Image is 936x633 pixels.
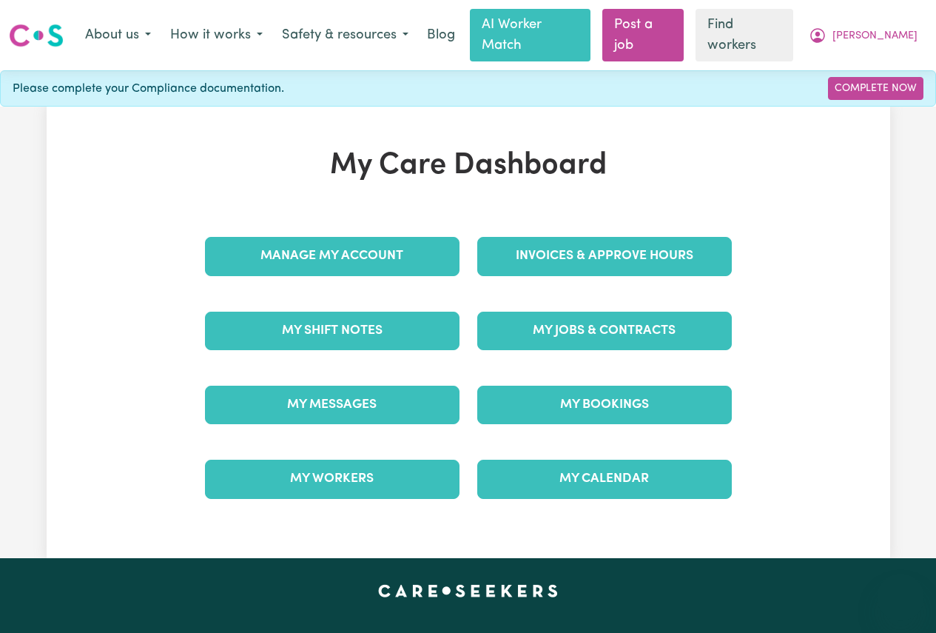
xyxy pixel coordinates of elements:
[9,19,64,53] a: Careseekers logo
[272,20,418,51] button: Safety & resources
[477,386,732,424] a: My Bookings
[378,585,558,597] a: Careseekers home page
[205,237,459,275] a: Manage My Account
[799,20,927,51] button: My Account
[13,80,284,98] span: Please complete your Compliance documentation.
[9,22,64,49] img: Careseekers logo
[477,460,732,498] a: My Calendar
[828,77,923,100] a: Complete Now
[477,312,732,350] a: My Jobs & Contracts
[205,312,459,350] a: My Shift Notes
[470,9,590,61] a: AI Worker Match
[696,9,793,61] a: Find workers
[196,148,741,184] h1: My Care Dashboard
[75,20,161,51] button: About us
[877,574,924,621] iframe: Button to launch messaging window
[832,28,918,44] span: [PERSON_NAME]
[205,386,459,424] a: My Messages
[161,20,272,51] button: How it works
[602,9,684,61] a: Post a job
[477,237,732,275] a: Invoices & Approve Hours
[418,19,464,52] a: Blog
[205,460,459,498] a: My Workers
